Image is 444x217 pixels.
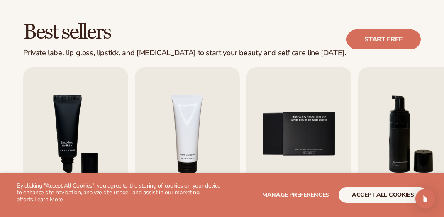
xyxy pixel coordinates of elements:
[346,29,421,49] a: Start free
[262,191,329,199] span: Manage preferences
[17,183,222,203] p: By clicking "Accept All Cookies", you agree to the storing of cookies on your device to enhance s...
[34,195,63,203] a: Learn More
[23,22,346,44] h2: Best sellers
[262,187,329,203] button: Manage preferences
[23,49,346,58] div: Private label lip gloss, lipstick, and [MEDICAL_DATA] to start your beauty and self care line [DA...
[415,189,435,209] div: Open Intercom Messenger
[339,187,427,203] button: accept all cookies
